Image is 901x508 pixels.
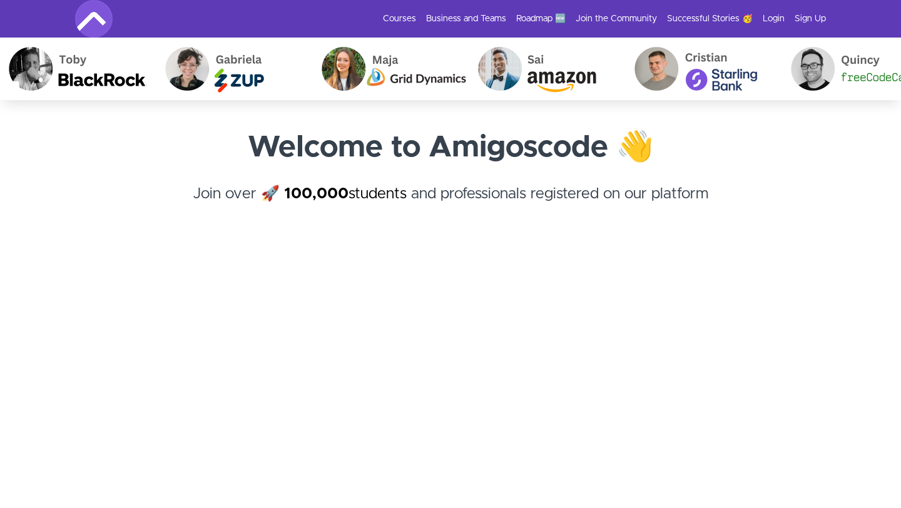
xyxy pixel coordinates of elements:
[516,13,566,25] a: Roadmap 🆕
[383,13,416,25] a: Courses
[156,38,312,100] img: Gabriela
[312,38,469,100] img: Maja
[248,133,654,163] strong: Welcome to Amigoscode 👋
[426,13,506,25] a: Business and Teams
[284,186,407,201] a: 100,000students
[763,13,785,25] a: Login
[795,13,826,25] a: Sign Up
[667,13,753,25] a: Successful Stories 🥳
[284,186,349,201] strong: 100,000
[75,183,826,228] h4: Join over 🚀 and professionals registered on our platform
[625,38,781,100] img: Cristian
[576,13,657,25] a: Join the Community
[469,38,625,100] img: Sai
